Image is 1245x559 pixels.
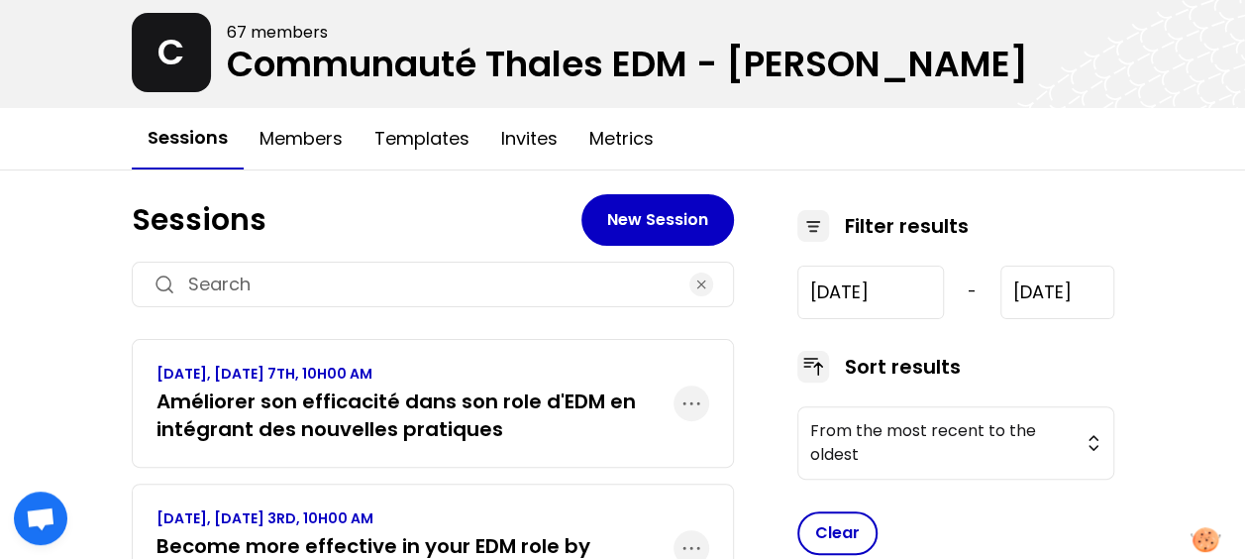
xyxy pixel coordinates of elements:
[188,271,677,298] input: Search
[14,492,67,545] div: Ouvrir le chat
[1000,266,1113,319] input: YYYY-M-D
[132,108,244,169] button: Sessions
[244,109,359,168] button: Members
[485,109,573,168] button: Invites
[156,508,674,528] p: [DATE], [DATE] 3RD, 10H00 AM
[845,212,969,240] h3: Filter results
[797,266,945,319] input: YYYY-M-D
[797,406,1114,480] button: From the most recent to the oldest
[156,364,674,384] p: [DATE], [DATE] 7TH, 10H00 AM
[581,194,734,246] button: New Session
[156,388,674,443] h3: Améliorer son efficacité dans son role d'EDM en intégrant des nouvelles pratiques
[132,202,581,238] h1: Sessions
[845,353,961,381] h3: Sort results
[797,511,878,555] button: Clear
[573,109,670,168] button: Metrics
[156,364,674,443] a: [DATE], [DATE] 7TH, 10H00 AMAméliorer son efficacité dans son role d'EDM en intégrant des nouvell...
[810,419,1074,467] span: From the most recent to the oldest
[968,280,977,304] span: -
[359,109,485,168] button: Templates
